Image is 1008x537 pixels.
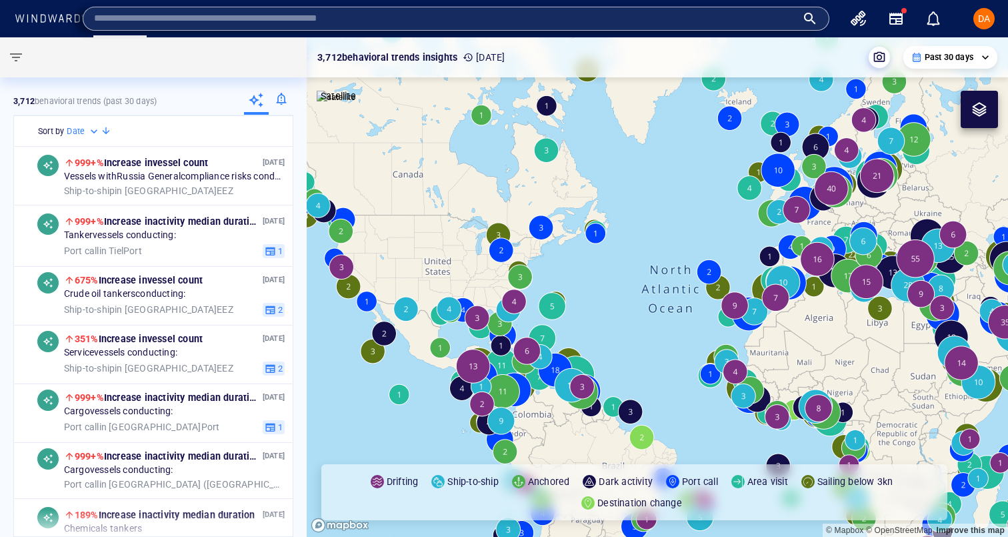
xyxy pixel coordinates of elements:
p: Port call [682,474,718,490]
span: Increase in vessel count [75,334,203,344]
span: Increase in vessel count [75,157,209,168]
p: Sailing below 3kn [817,474,893,490]
span: Increase in activity median duration [75,216,261,227]
span: 2 [276,304,283,316]
span: 2 [276,362,283,374]
span: Cargo vessels conducting: [64,406,173,418]
span: 999+% [75,157,104,168]
button: 2 [263,361,285,376]
span: Increase in vessel count [75,275,203,286]
span: Ship-to-ship [64,185,115,195]
p: Satellite [321,88,356,104]
p: Past 30 days [925,51,973,63]
p: Destination change [597,495,682,511]
p: [DATE] [263,508,285,521]
button: 1 [263,243,285,258]
p: [DATE] [463,49,505,65]
span: Port call [64,245,99,255]
p: Ship-to-ship [447,474,498,490]
p: Area visit [747,474,788,490]
span: in [GEOGRAPHIC_DATA] EEZ [64,362,233,374]
p: [DATE] [263,156,285,169]
p: [DATE] [263,215,285,227]
span: in [GEOGRAPHIC_DATA] EEZ [64,185,233,197]
p: [DATE] [263,391,285,404]
button: 2 [263,302,285,317]
p: Anchored [528,474,570,490]
span: Vessels with Russia General compliance risks conducting: [64,171,285,183]
strong: 3,712 [13,96,35,106]
span: 1 [276,421,283,433]
span: Ship-to-ship [64,362,115,373]
img: satellite [317,91,356,104]
p: Drifting [387,474,419,490]
span: in [GEOGRAPHIC_DATA] ([GEOGRAPHIC_DATA]) EEZ [64,478,285,490]
span: Port call [64,421,99,432]
div: Past 30 days [911,51,989,63]
h6: Sort by [38,125,64,138]
div: Date [67,125,101,138]
iframe: Chat [951,477,998,527]
span: 999+% [75,451,104,462]
span: 1 [276,245,283,257]
span: DA [978,13,990,24]
span: Cargo vessels conducting: [64,464,173,476]
a: OpenStreetMap [866,526,933,535]
p: 3,712 behavioral trends insights [317,49,457,65]
span: in [GEOGRAPHIC_DATA] Port [64,421,220,433]
p: [DATE] [263,274,285,286]
p: Dark activity [599,474,653,490]
h6: Date [67,125,85,138]
a: Map feedback [936,526,1005,535]
span: 999+% [75,216,104,227]
span: Increase in activity median duration [75,392,261,403]
span: 675% [75,275,99,286]
span: Port call [64,478,99,489]
button: DA [971,5,997,32]
a: Mapbox [826,526,863,535]
span: Increase in activity median duration [75,451,261,462]
p: [DATE] [263,450,285,462]
button: 1 [263,420,285,434]
a: Mapbox logo [311,518,369,533]
span: in Tiel Port [64,245,142,257]
span: in [GEOGRAPHIC_DATA] EEZ [64,304,233,316]
span: 351% [75,334,99,344]
p: behavioral trends (Past 30 days) [13,95,157,107]
canvas: Map [307,37,1008,537]
span: Crude oil tankers conducting: [64,288,186,300]
p: [DATE] [263,332,285,345]
span: Tanker vessels conducting: [64,229,176,241]
span: Ship-to-ship [64,304,115,314]
span: 999+% [75,392,104,403]
span: Service vessels conducting: [64,347,177,359]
